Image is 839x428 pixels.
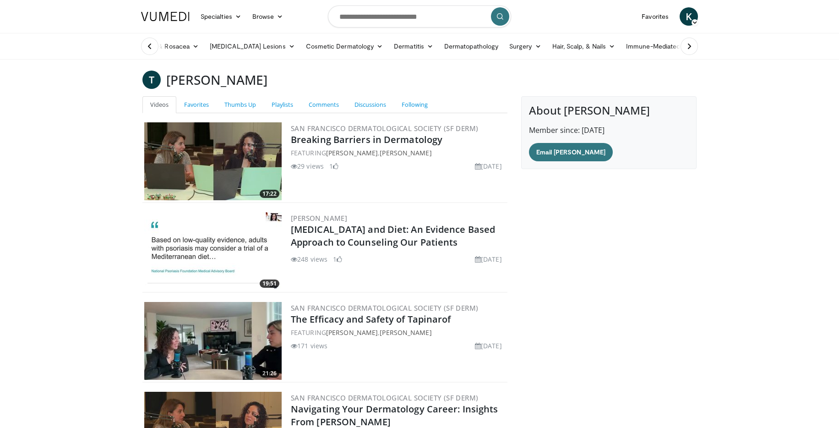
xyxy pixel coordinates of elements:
[291,133,442,146] a: Breaking Barriers in Dermatology
[144,212,282,290] img: 28376e48-4389-48dc-8fa9-d44fb9577375.300x170_q85_crop-smart_upscale.jpg
[326,148,378,157] a: [PERSON_NAME]
[326,328,378,337] a: [PERSON_NAME]
[291,214,347,223] a: [PERSON_NAME]
[291,223,495,248] a: [MEDICAL_DATA] and Diet: An Evidence Based Approach to Counseling Our Patients
[680,7,698,26] a: K
[260,190,279,198] span: 17:22
[291,328,506,337] div: FEATURING ,
[380,328,431,337] a: [PERSON_NAME]
[504,37,547,55] a: Surgery
[529,143,613,161] a: Email [PERSON_NAME]
[291,148,506,158] div: FEATURING ,
[394,96,436,113] a: Following
[291,313,451,325] a: The Efficacy and Safety of Tapinarof
[333,254,342,264] li: 1
[529,125,689,136] p: Member since: [DATE]
[475,254,502,264] li: [DATE]
[291,303,478,313] a: San Francisco Dermatological Society (SF Derm)
[380,148,431,157] a: [PERSON_NAME]
[144,302,282,380] img: a75e749b-b1f0-4447-9d9a-89dea4f05c73.300x170_q85_crop-smart_upscale.jpg
[176,96,217,113] a: Favorites
[347,96,394,113] a: Discussions
[621,37,695,55] a: Immune-Mediated
[475,341,502,351] li: [DATE]
[529,104,689,117] h4: About [PERSON_NAME]
[291,161,324,171] li: 29 views
[142,71,161,89] a: T
[142,96,176,113] a: Videos
[328,5,511,27] input: Search topics, interventions
[300,37,388,55] a: Cosmetic Dermatology
[291,393,478,402] a: San Francisco Dermatological Society (SF Derm)
[291,403,498,428] a: Navigating Your Dermatology Career: Insights From [PERSON_NAME]
[264,96,301,113] a: Playlists
[144,212,282,290] a: 19:51
[329,161,338,171] li: 1
[144,122,282,200] img: 79f0055a-17c6-4de4-a236-28f6935bb11e.300x170_q85_crop-smart_upscale.jpg
[291,124,478,133] a: San Francisco Dermatological Society (SF Derm)
[204,37,300,55] a: [MEDICAL_DATA] Lesions
[260,369,279,378] span: 21:26
[388,37,439,55] a: Dermatitis
[475,161,502,171] li: [DATE]
[144,122,282,200] a: 17:22
[166,71,267,89] h3: [PERSON_NAME]
[291,254,327,264] li: 248 views
[141,12,190,21] img: VuMedi Logo
[136,37,204,55] a: Acne & Rosacea
[439,37,504,55] a: Dermatopathology
[547,37,621,55] a: Hair, Scalp, & Nails
[144,302,282,380] a: 21:26
[291,341,327,351] li: 171 views
[195,7,247,26] a: Specialties
[636,7,674,26] a: Favorites
[247,7,289,26] a: Browse
[301,96,347,113] a: Comments
[260,280,279,288] span: 19:51
[217,96,264,113] a: Thumbs Up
